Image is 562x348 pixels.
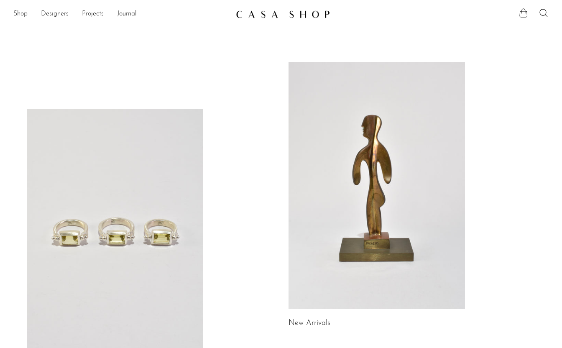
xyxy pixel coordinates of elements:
[13,9,28,20] a: Shop
[289,320,330,327] a: New Arrivals
[13,7,229,21] nav: Desktop navigation
[41,9,69,20] a: Designers
[13,7,229,21] ul: NEW HEADER MENU
[82,9,104,20] a: Projects
[117,9,137,20] a: Journal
